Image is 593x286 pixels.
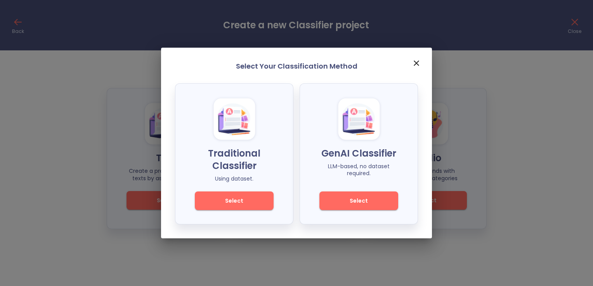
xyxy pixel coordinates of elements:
[319,147,398,160] p: GenAI Classifier
[175,62,418,71] p: Select Your Classification Method
[407,54,426,72] button: close
[195,175,274,183] p: Using dataset.
[208,196,260,206] span: Select
[195,147,274,172] p: Traditional Classifier
[195,191,274,210] button: Select
[319,163,398,182] p: LLM-based, no dataset required.
[319,191,398,210] button: Select
[333,196,385,206] span: Select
